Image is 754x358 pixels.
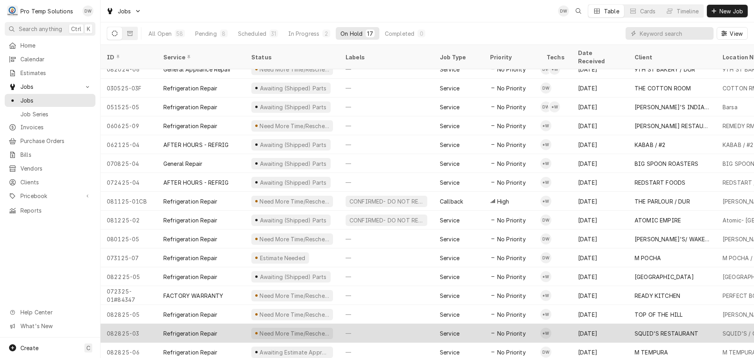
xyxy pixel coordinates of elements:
div: *Kevin Williams's Avatar [549,101,560,112]
div: Dana Williams's Avatar [82,6,93,17]
a: Go to Jobs [103,5,145,18]
div: Service [440,310,459,319]
div: Need More Time/Reschedule [259,329,330,338]
span: Jobs [118,7,131,15]
div: Labels [346,53,427,61]
div: Dakota Williams's Avatar [540,347,551,358]
div: Service [440,122,459,130]
div: Need More Time/Reschedule [259,122,330,130]
div: Awaiting (Shipped) Parts [259,103,327,111]
div: Scheduled [238,29,266,38]
a: Go to Pricebook [5,189,95,202]
div: 082825-03 [101,324,157,343]
div: 080125-05 [101,229,157,248]
div: [DATE] [572,135,628,154]
div: BIG SPOON ROASTERS [635,160,698,168]
div: General Appliance Repair [163,65,231,73]
div: Pro Temp Solutions's Avatar [7,6,18,17]
span: What's New [20,322,91,330]
span: C [86,344,90,352]
div: *Kevin Williams's Avatar [540,120,551,131]
div: *Kevin Williams's Avatar [540,290,551,301]
span: No Priority [497,103,526,111]
div: SQUID'S RESTAURANT [635,329,698,338]
div: [DATE] [572,324,628,343]
a: Invoices [5,121,95,134]
a: Bills [5,148,95,161]
button: New Job [707,5,748,17]
span: No Priority [497,273,526,281]
a: Go to What's New [5,319,95,332]
span: No Priority [497,254,526,262]
div: *Kevin Williams's Avatar [549,64,560,75]
div: 082825-05 [101,305,157,324]
span: No Priority [497,84,526,92]
div: Refrigeration Repair [163,254,217,262]
div: 31 [271,29,276,38]
div: Service [440,65,459,73]
div: Pending [195,29,217,38]
a: Home [5,39,95,52]
div: [DATE] [572,79,628,97]
span: High [497,197,509,206]
div: Dakota Williams's Avatar [540,233,551,244]
div: Awaiting (Shipped) Parts [259,84,327,92]
div: CONFIRMED- DO NOT RESCHEDULE [349,216,424,224]
div: Awaiting (Shipped) Parts [259,178,327,187]
div: [PERSON_NAME]'S INDIAN KITCHEN [635,103,710,111]
a: Estimates [5,66,95,79]
div: Timeline [677,7,699,15]
div: Status [251,53,331,61]
div: [DATE] [572,211,628,229]
button: Open search [572,5,585,17]
span: Job Series [20,110,92,118]
div: Dakota Williams's Avatar [540,252,551,263]
div: [DATE] [572,305,628,324]
div: — [339,173,434,192]
span: View [728,29,744,38]
div: Service [440,292,459,300]
div: 073125-07 [101,248,157,267]
div: Service [440,84,459,92]
div: DW [540,83,551,94]
div: DW [558,6,569,17]
div: Dakota Williams's Avatar [540,64,551,75]
div: 070825-04 [101,154,157,173]
div: 082225-05 [101,267,157,286]
div: *Kevin Williams's Avatar [540,177,551,188]
div: DW [540,347,551,358]
div: DW [540,215,551,226]
div: [DATE] [572,248,628,267]
span: Ctrl [71,25,81,33]
div: — [339,248,434,267]
div: 082024-06 [101,60,157,79]
div: *Kevin Williams's Avatar [540,158,551,169]
a: Purchase Orders [5,134,95,147]
div: *Kevin Williams's Avatar [540,139,551,150]
div: THE PARLOUR / DUR [635,197,690,206]
div: M POCHA [635,254,661,262]
div: Service [440,273,459,281]
div: Dakota Williams's Avatar [540,215,551,226]
div: 072425-04 [101,173,157,192]
div: — [339,305,434,324]
div: General Repair [163,160,202,168]
div: ATOMIC EMPIRE [635,216,681,224]
div: *Kevin Williams's Avatar [540,271,551,282]
div: Refrigeration Repair [163,122,217,130]
span: Bills [20,151,92,159]
div: Awaiting (Shipped) Parts [259,216,327,224]
div: — [339,286,434,305]
span: No Priority [497,292,526,300]
div: 072325-01#84347 [101,286,157,305]
div: DW [540,64,551,75]
span: Home [20,41,92,50]
div: Service [440,160,459,168]
div: 051525-05 [101,97,157,116]
div: [DATE] [572,267,628,286]
span: Jobs [20,83,80,91]
div: Service [440,235,459,243]
div: Need More Time/Reschedule [259,235,330,243]
span: Purchase Orders [20,137,92,145]
div: — [339,267,434,286]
